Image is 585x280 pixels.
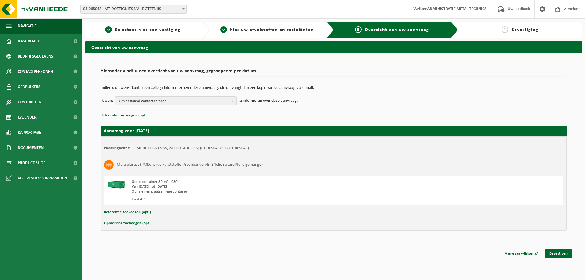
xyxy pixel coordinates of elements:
button: Opmerking toevoegen (opt.) [104,219,151,227]
img: HK-XC-30-GN-00.png [107,179,126,189]
strong: Van [DATE] tot [DATE] [132,185,167,189]
strong: Aanvraag voor [DATE] [104,129,149,133]
button: Referentie toevoegen (opt.) [101,112,147,119]
a: Bevestigen [545,249,572,258]
span: Product Shop [18,155,45,171]
span: Dashboard [18,34,41,49]
span: Contracten [18,94,41,110]
span: Selecteer hier een vestiging [115,27,181,32]
span: Documenten [18,140,44,155]
p: Indien u dit wenst kunt u een collega informeren over deze aanvraag, die ontvangt dan een kopie v... [101,86,567,90]
span: Navigatie [18,18,37,34]
h2: Hieronder vindt u een overzicht van uw aanvraag, gegroepeerd per datum. [101,69,567,77]
td: MT DOTTIGNIES NV, [STREET_ADDRESS] (01-065048/BUS, 01-065048) [136,146,249,151]
span: 2 [220,26,227,33]
span: Kies uw afvalstoffen en recipiënten [230,27,314,32]
span: Rapportage [18,125,41,140]
span: Overzicht van uw aanvraag [365,27,429,32]
span: 1 [105,26,112,33]
span: Kies bestaand contactpersoon [118,97,229,106]
span: 3 [355,26,362,33]
span: 01-065048 - MT DOTTIGNIES NV - DOTTENIJS [80,5,187,14]
span: Contactpersonen [18,64,53,79]
a: 2Kies uw afvalstoffen en recipiënten [213,26,322,34]
span: Acceptatievoorwaarden [18,171,67,186]
span: 4 [502,26,508,33]
h3: Multi plastics (PMD/harde kunststoffen/spanbanden/EPS/folie naturel/folie gemengd) [117,160,263,170]
span: Open container 30 m³ - C30 [132,180,178,184]
span: Bedrijfsgegevens [18,49,53,64]
a: Aanvraag wijzigen [500,249,543,258]
strong: Plaatsingsadres: [104,146,130,150]
span: Gebruikers [18,79,41,94]
p: te informeren over deze aanvraag. [238,96,298,105]
strong: ADMINISTRATIE METAL TECHNICS [427,7,487,11]
p: Ik wens [101,96,113,105]
div: Ophalen en plaatsen lege container [132,189,358,194]
span: Kalender [18,110,37,125]
span: 01-065048 - MT DOTTIGNIES NV - DOTTENIJS [81,5,186,13]
button: Kies bestaand contactpersoon [115,96,237,105]
button: Referentie toevoegen (opt.) [104,208,151,216]
h2: Overzicht van uw aanvraag [85,41,582,53]
a: 1Selecteer hier een vestiging [88,26,197,34]
span: Bevestiging [511,27,538,32]
div: Aantal: 1 [132,197,358,202]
